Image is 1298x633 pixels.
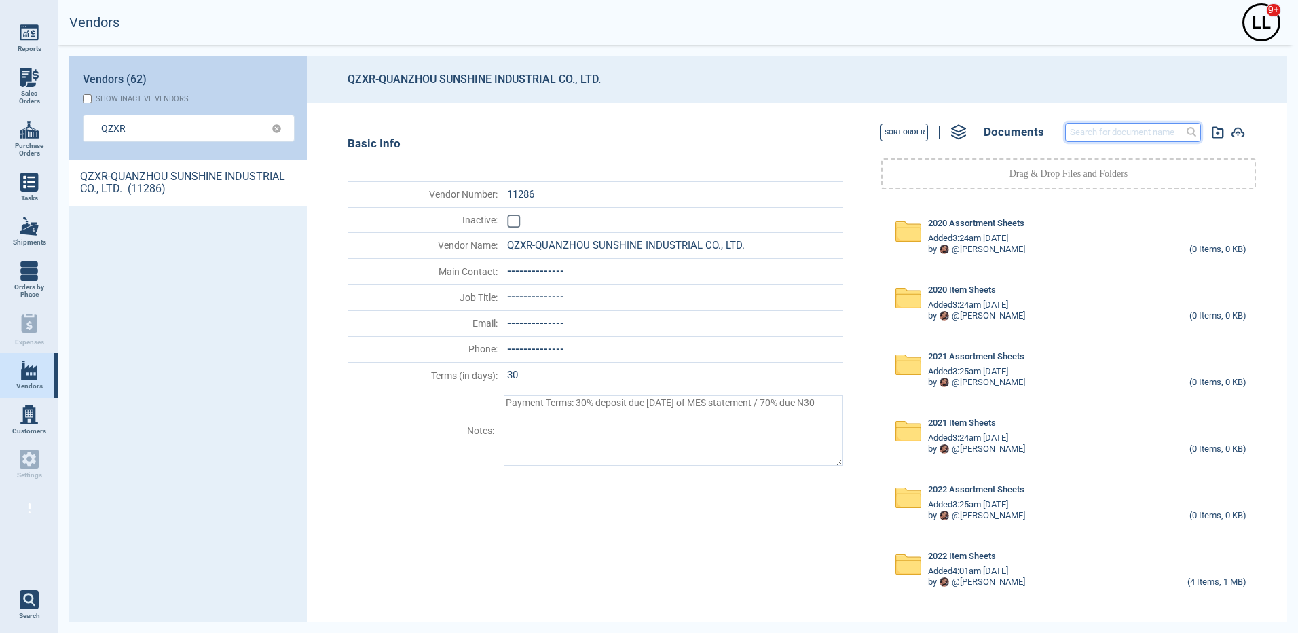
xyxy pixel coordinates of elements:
[928,285,996,295] span: 2020 Item Sheets
[19,612,40,620] span: Search
[69,160,307,622] div: grid
[1244,5,1278,39] div: L L
[1189,245,1246,255] div: (0 Items, 0 KB)
[11,142,48,158] span: Purchase Orders
[880,124,928,141] button: Sort Order
[504,395,843,466] textarea: Payment Terms: 30% deposit due [DATE] of MES statement / 70% due N30
[69,15,119,31] h2: Vendors
[20,173,39,192] img: menu_icon
[1189,511,1246,522] div: (0 Items, 0 KB)
[928,311,1025,321] div: by @ [PERSON_NAME]
[11,283,48,299] span: Orders by Phase
[940,245,949,254] img: Avatar
[20,68,39,87] img: menu_icon
[349,266,498,277] span: Main Contact :
[1189,311,1246,322] div: (0 Items, 0 KB)
[928,551,996,562] span: 2022 Item Sheets
[928,367,1008,377] span: Added 3:25am [DATE]
[20,120,39,139] img: menu_icon
[507,369,518,381] span: 30
[928,433,1008,444] span: Added 3:24am [DATE]
[928,485,1024,495] span: 2022 Assortment Sheets
[20,361,39,380] img: menu_icon
[928,245,1025,255] div: by @ [PERSON_NAME]
[69,160,307,206] a: QZXR-QUANZHOU SUNSHINE INDUSTRIAL CO., LTD. (11286)
[1009,167,1128,181] p: Drag & Drop Files and Folders
[507,343,564,355] span: --------------
[928,219,1024,229] span: 2020 Assortment Sheets
[928,234,1008,244] span: Added 3:24am [DATE]
[349,370,498,381] span: Terms (in days) :
[349,215,498,225] span: Inactive :
[928,418,996,429] span: 2021 Item Sheets
[940,577,949,587] img: Avatar
[349,240,498,251] span: Vendor Name :
[1189,444,1246,455] div: (0 Items, 0 KB)
[507,265,564,277] span: --------------
[507,317,564,329] span: --------------
[20,261,39,281] img: menu_icon
[928,566,1008,577] span: Added 4:01am [DATE]
[20,405,39,424] img: menu_icon
[507,291,564,303] span: --------------
[507,239,745,251] span: QZXR-QUANZHOU SUNSHINE INDUSTRIAL CO., LTD.
[16,382,43,391] span: Vendors
[101,118,255,138] input: Search
[928,352,1024,362] span: 2021 Assortment Sheets
[1266,3,1281,17] span: 9+
[349,344,498,355] span: Phone :
[20,217,39,236] img: menu_icon
[940,511,949,520] img: Avatar
[940,444,949,454] img: Avatar
[940,378,949,387] img: Avatar
[507,188,534,200] span: 11286
[940,311,949,321] img: Avatar
[348,137,843,151] div: Basic Info
[928,500,1008,510] span: Added 3:25am [DATE]
[1231,127,1245,138] img: add-document
[21,194,38,202] span: Tasks
[928,378,1025,388] div: by @ [PERSON_NAME]
[307,56,1287,103] header: QZXR-QUANZHOU SUNSHINE INDUSTRIAL CO., LTD.
[1189,378,1246,388] div: (0 Items, 0 KB)
[18,45,41,53] span: Reports
[96,94,189,103] div: Show inactive vendors
[928,511,1025,521] div: by @ [PERSON_NAME]
[349,425,494,436] span: Notes :
[13,238,46,247] span: Shipments
[12,427,46,435] span: Customers
[1187,577,1246,588] div: (4 Items, 1 MB)
[20,23,39,42] img: menu_icon
[349,318,498,329] span: Email :
[83,73,147,86] span: Vendors (62)
[349,189,498,200] span: Vendor Number :
[1066,124,1199,141] input: Search for document name
[928,300,1008,310] span: Added 3:24am [DATE]
[928,577,1025,587] div: by @ [PERSON_NAME]
[349,292,498,303] span: Job Title :
[928,444,1025,454] div: by @ [PERSON_NAME]
[11,90,48,105] span: Sales Orders
[1212,126,1224,139] img: add-document
[984,126,1044,139] span: Documents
